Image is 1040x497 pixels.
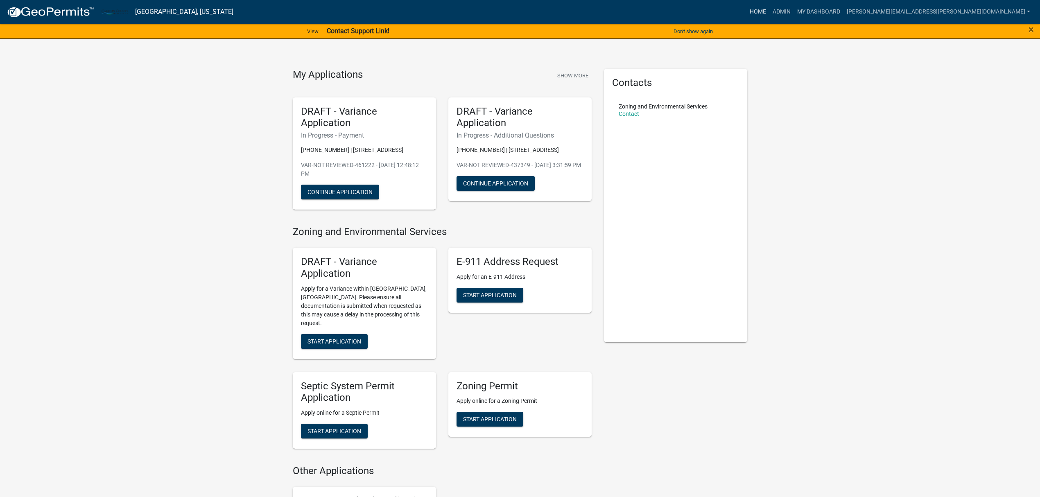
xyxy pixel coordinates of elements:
[794,4,843,20] a: My Dashboard
[307,428,361,434] span: Start Application
[301,256,428,280] h5: DRAFT - Variance Application
[301,106,428,129] h5: DRAFT - Variance Application
[101,6,129,17] img: Carlton County, Minnesota
[463,416,517,422] span: Start Application
[457,146,583,154] p: [PHONE_NUMBER] | [STREET_ADDRESS]
[301,409,428,417] p: Apply online for a Septic Permit
[612,77,739,89] h5: Contacts
[301,380,428,404] h5: Septic System Permit Application
[301,131,428,139] h6: In Progress - Payment
[1029,24,1034,35] span: ×
[619,104,708,109] p: Zoning and Environmental Services
[457,288,523,303] button: Start Application
[457,176,535,191] button: Continue Application
[301,424,368,438] button: Start Application
[457,412,523,427] button: Start Application
[463,291,517,298] span: Start Application
[457,161,583,169] p: VAR-NOT REVIEWED-437349 - [DATE] 3:31:59 PM
[457,131,583,139] h6: In Progress - Additional Questions
[457,397,583,405] p: Apply online for a Zoning Permit
[301,285,428,328] p: Apply for a Variance within [GEOGRAPHIC_DATA], [GEOGRAPHIC_DATA]. Please ensure all documentation...
[301,161,428,178] p: VAR-NOT REVIEWED-461222 - [DATE] 12:48:12 PM
[457,106,583,129] h5: DRAFT - Variance Application
[293,226,592,238] h4: Zoning and Environmental Services
[293,465,592,477] h4: Other Applications
[670,25,716,38] button: Don't show again
[843,4,1033,20] a: [PERSON_NAME][EMAIL_ADDRESS][PERSON_NAME][DOMAIN_NAME]
[293,69,363,81] h4: My Applications
[457,256,583,268] h5: E-911 Address Request
[746,4,769,20] a: Home
[304,25,322,38] a: View
[457,273,583,281] p: Apply for an E-911 Address
[457,380,583,392] h5: Zoning Permit
[135,5,233,19] a: [GEOGRAPHIC_DATA], [US_STATE]
[619,111,639,117] a: Contact
[307,338,361,344] span: Start Application
[301,185,379,199] button: Continue Application
[769,4,794,20] a: Admin
[327,27,389,35] strong: Contact Support Link!
[301,334,368,349] button: Start Application
[1029,25,1034,34] button: Close
[554,69,592,82] button: Show More
[301,146,428,154] p: [PHONE_NUMBER] | [STREET_ADDRESS]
